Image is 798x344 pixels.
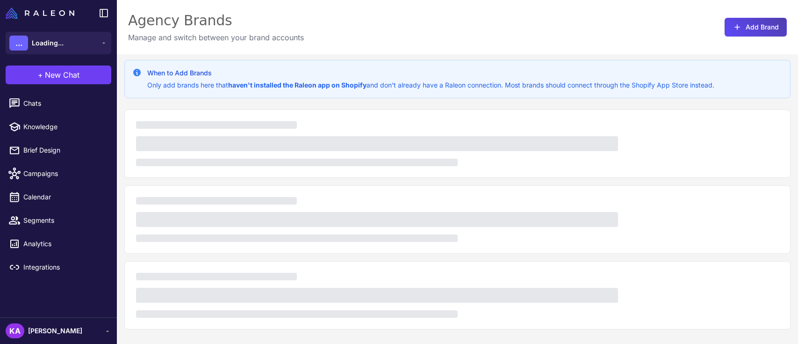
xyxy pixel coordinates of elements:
button: +New Chat [6,66,111,84]
button: ...Loading... [6,32,111,54]
div: ... [9,36,28,51]
a: Knowledge [4,117,113,137]
strong: haven't installed the Raleon app on Shopify [228,81,367,89]
p: Only add brands here that and don't already have a Raleon connection. Most brands should connect ... [147,80,714,90]
span: Brief Design [23,145,106,155]
span: Calendar [23,192,106,202]
span: + [38,69,43,81]
img: Raleon Logo [6,7,74,19]
a: Segments [4,211,113,230]
span: Knowledge [23,122,106,132]
a: Integrations [4,257,113,277]
div: KA [6,323,24,338]
span: New Chat [45,69,79,81]
p: Manage and switch between your brand accounts [128,32,304,43]
h3: When to Add Brands [147,68,714,78]
a: Raleon Logo [6,7,78,19]
div: Agency Brands [128,11,304,30]
a: Brief Design [4,140,113,160]
span: Campaigns [23,168,106,179]
a: Calendar [4,187,113,207]
span: Chats [23,98,106,109]
span: Integrations [23,262,106,272]
a: Chats [4,94,113,113]
a: Campaigns [4,164,113,183]
span: Segments [23,215,106,226]
span: Loading... [32,38,64,48]
span: [PERSON_NAME] [28,326,82,336]
button: Add Brand [725,18,787,37]
a: Analytics [4,234,113,254]
span: Analytics [23,239,106,249]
